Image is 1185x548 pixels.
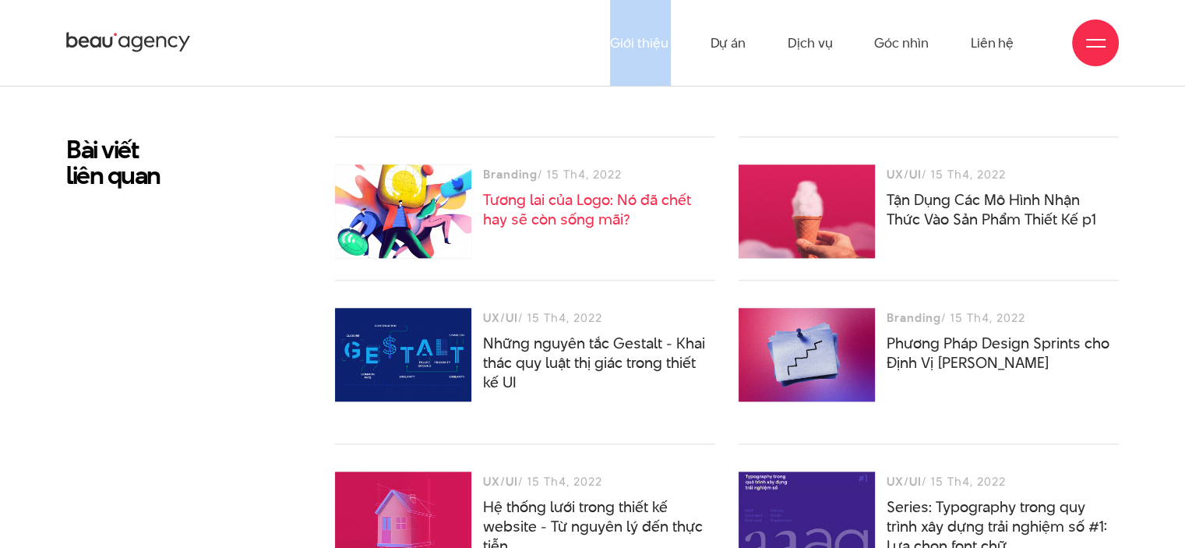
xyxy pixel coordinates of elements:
[66,136,312,188] h2: Bài viết liên quan
[887,472,922,491] h3: UX/UI
[887,333,1109,373] a: Phương Pháp Design Sprints cho Định Vị [PERSON_NAME]
[887,308,941,327] h3: Branding
[483,472,715,491] div: / 15 Th4, 2022
[887,472,1119,491] div: / 15 Th4, 2022
[483,472,518,491] h3: UX/UI
[483,308,715,327] div: / 15 Th4, 2022
[887,308,1119,327] div: / 15 Th4, 2022
[887,164,1119,184] div: / 15 Th4, 2022
[887,189,1096,230] a: Tận Dụng Các Mô Hình Nhận Thức Vào Sản Phẩm Thiết Kế p1
[483,333,705,393] a: Những nguyên tắc Gestalt - Khai thác quy luật thị giác trong thiết kế UI
[483,164,538,184] h3: Branding
[887,164,922,184] h3: UX/UI
[483,308,518,327] h3: UX/UI
[483,189,691,230] a: Tương lai của Logo: Nó đã chết hay sẽ còn sống mãi?
[483,164,715,184] div: / 15 Th4, 2022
